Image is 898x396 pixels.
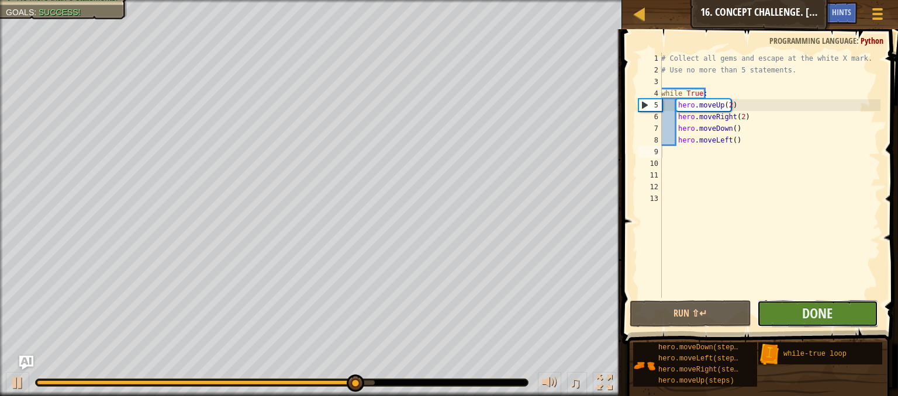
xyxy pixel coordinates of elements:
span: Success! [39,8,81,17]
div: 1 [638,53,662,64]
img: portrait.png [758,343,780,366]
span: : [34,8,39,17]
button: Ctrl + P: Play [6,372,29,396]
button: Ask AI [19,356,33,370]
div: 10 [638,158,662,169]
span: hero.moveRight(steps) [658,366,747,374]
span: : [856,35,861,46]
button: Done [757,300,878,327]
span: while-true loop [783,350,847,358]
span: Done [802,304,833,322]
span: Goals [6,8,34,17]
img: portrait.png [633,355,655,377]
div: 4 [638,88,662,99]
div: 5 [639,99,662,111]
div: 7 [638,123,662,134]
div: 6 [638,111,662,123]
span: hero.moveUp(steps) [658,377,734,385]
div: 11 [638,169,662,181]
button: ♫ [567,372,587,396]
div: 12 [638,181,662,193]
button: Show game menu [863,2,892,30]
span: Hints [832,6,851,18]
span: hero.moveLeft(steps) [658,355,742,363]
button: Toggle fullscreen [593,372,616,396]
div: 3 [638,76,662,88]
span: Python [861,35,883,46]
span: hero.moveDown(steps) [658,343,742,352]
button: Run ⇧↵ [630,300,751,327]
div: 9 [638,146,662,158]
div: 2 [638,64,662,76]
span: Programming language [769,35,856,46]
div: 13 [638,193,662,204]
button: Adjust volume [538,372,561,396]
span: ♫ [569,374,581,391]
div: 8 [638,134,662,146]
